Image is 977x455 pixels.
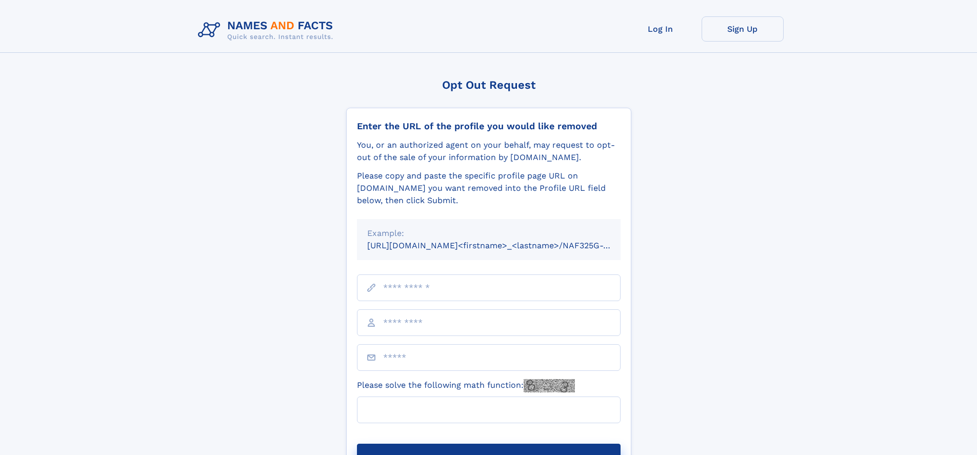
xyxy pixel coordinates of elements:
[620,16,702,42] a: Log In
[357,170,621,207] div: Please copy and paste the specific profile page URL on [DOMAIN_NAME] you want removed into the Pr...
[357,379,575,392] label: Please solve the following math function:
[194,16,342,44] img: Logo Names and Facts
[367,227,610,240] div: Example:
[346,78,631,91] div: Opt Out Request
[702,16,784,42] a: Sign Up
[367,241,640,250] small: [URL][DOMAIN_NAME]<firstname>_<lastname>/NAF325G-xxxxxxxx
[357,121,621,132] div: Enter the URL of the profile you would like removed
[357,139,621,164] div: You, or an authorized agent on your behalf, may request to opt-out of the sale of your informatio...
